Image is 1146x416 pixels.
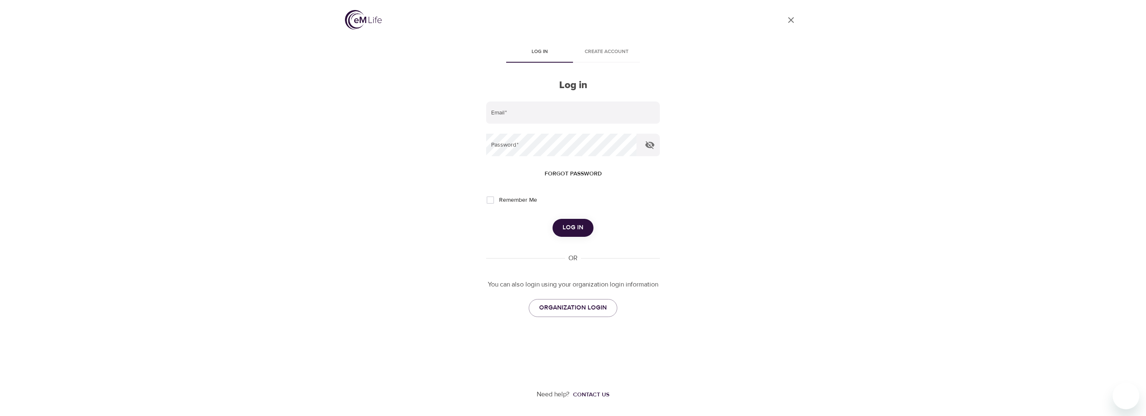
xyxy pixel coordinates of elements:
[499,196,537,205] span: Remember Me
[573,391,609,399] div: Contact us
[511,48,568,56] span: Log in
[1113,383,1139,409] iframe: Button to launch messaging window
[539,302,607,313] span: ORGANIZATION LOGIN
[578,48,635,56] span: Create account
[541,166,605,182] button: Forgot password
[529,299,617,317] a: ORGANIZATION LOGIN
[486,280,660,289] p: You can also login using your organization login information
[553,219,593,236] button: Log in
[545,169,602,179] span: Forgot password
[563,222,583,233] span: Log in
[486,43,660,63] div: disabled tabs example
[537,390,570,399] p: Need help?
[345,10,382,30] img: logo
[781,10,801,30] a: close
[565,254,581,263] div: OR
[486,79,660,91] h2: Log in
[570,391,609,399] a: Contact us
